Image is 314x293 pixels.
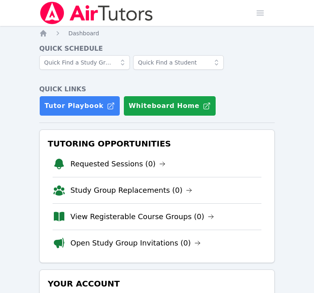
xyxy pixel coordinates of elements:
input: Quick Find a Study Group [39,55,130,70]
a: Dashboard [68,29,99,37]
span: Dashboard [68,30,99,37]
nav: Breadcrumb [39,29,275,37]
h4: Quick Schedule [39,44,275,54]
img: Air Tutors [39,2,154,24]
input: Quick Find a Student [133,55,224,70]
a: Open Study Group Invitations (0) [70,237,201,249]
h4: Quick Links [39,84,275,94]
h3: Tutoring Opportunities [46,136,268,151]
a: Requested Sessions (0) [70,158,165,170]
a: Study Group Replacements (0) [70,185,192,196]
a: Tutor Playbook [39,96,120,116]
h3: Your Account [46,276,268,291]
a: View Registerable Course Groups (0) [70,211,214,222]
button: Whiteboard Home [123,96,216,116]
